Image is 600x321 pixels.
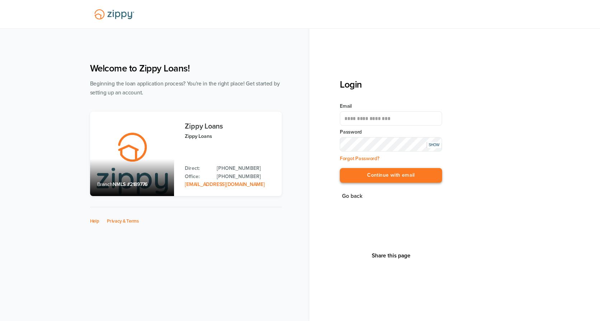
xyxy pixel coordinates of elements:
span: NMLS #2189776 [113,181,147,187]
a: Office Phone: 512-975-2947 [217,173,274,181]
a: Forgot Password? [340,155,379,162]
input: Email Address [340,111,442,126]
span: Branch [97,181,113,187]
button: Go back [340,191,365,201]
a: Privacy & Terms [107,218,139,224]
button: Share This Page [370,252,413,259]
button: Continue with email [340,168,442,183]
div: SHOW [427,142,441,148]
label: Password [340,129,442,136]
p: Direct: [185,164,210,172]
img: Lender Logo [90,6,139,23]
p: Office: [185,173,210,181]
input: Input Password [340,137,442,152]
a: Direct Phone: 512-975-2947 [217,164,274,172]
a: Help [90,218,99,224]
p: Zippy Loans [185,132,274,140]
span: Beginning the loan application process? You're in the right place! Get started by setting up an a... [90,80,280,96]
label: Email [340,103,442,110]
a: Email Address: zippyguide@zippymh.com [185,181,264,187]
h3: Login [340,79,442,90]
h3: Zippy Loans [185,122,274,130]
h1: Welcome to Zippy Loans! [90,63,282,74]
